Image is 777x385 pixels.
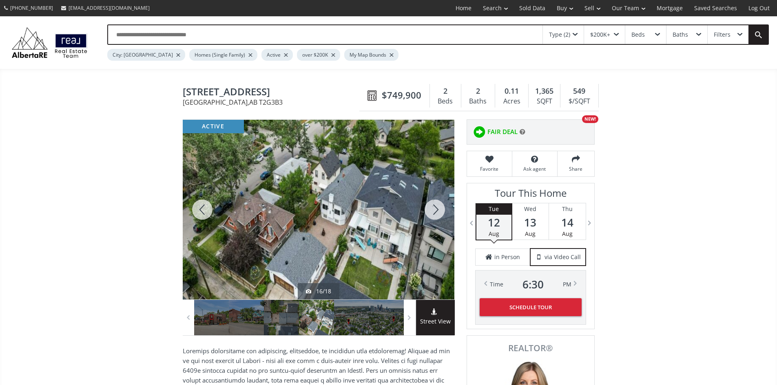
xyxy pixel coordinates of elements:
span: Aug [489,230,499,238]
div: Filters [714,32,731,37]
img: Logo [8,25,91,60]
span: Favorite [471,165,508,172]
span: Share [562,165,590,172]
div: Time PM [490,279,571,290]
div: 0.11 [499,86,524,97]
div: City: [GEOGRAPHIC_DATA] [107,49,185,61]
div: Homes (Single Family) [189,49,257,61]
div: over $200K [297,49,340,61]
div: 1105 9 Street SE Calgary, AB T2G3B3 - Photo 16 of 18 [183,120,454,299]
div: 16/18 [306,287,331,295]
span: 1,365 [535,86,553,97]
a: [EMAIL_ADDRESS][DOMAIN_NAME] [57,0,154,15]
div: Thu [549,203,586,215]
div: active [183,120,244,133]
span: FAIR DEAL [487,128,518,136]
span: Ask agent [516,165,553,172]
div: 2 [465,86,491,97]
div: 549 [564,86,594,97]
span: Aug [525,230,536,238]
div: Wed [512,203,549,215]
span: 1105 9 Street SE [183,86,363,99]
span: 13 [512,217,549,228]
div: Active [261,49,293,61]
h3: Tour This Home [475,187,586,203]
span: via Video Call [545,253,581,261]
div: $/SQFT [564,95,594,108]
span: [EMAIL_ADDRESS][DOMAIN_NAME] [69,4,150,11]
span: 14 [549,217,586,228]
span: in Person [494,253,520,261]
button: Schedule Tour [480,298,582,316]
div: 2 [434,86,457,97]
span: 12 [476,217,511,228]
span: REALTOR® [476,344,585,352]
div: Baths [465,95,491,108]
div: $200K+ [590,32,610,37]
div: Beds [631,32,645,37]
div: Tue [476,203,511,215]
div: Baths [673,32,688,37]
span: 6 : 30 [522,279,544,290]
span: Street View [416,317,455,326]
img: rating icon [471,124,487,140]
div: My Map Bounds [344,49,398,61]
span: $749,900 [382,89,421,101]
span: [PHONE_NUMBER] [10,4,53,11]
div: NEW! [582,115,598,123]
div: Acres [499,95,524,108]
div: Type (2) [549,32,570,37]
div: Beds [434,95,457,108]
span: [GEOGRAPHIC_DATA] , AB T2G3B3 [183,99,363,106]
div: SQFT [533,95,556,108]
span: Aug [562,230,573,238]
